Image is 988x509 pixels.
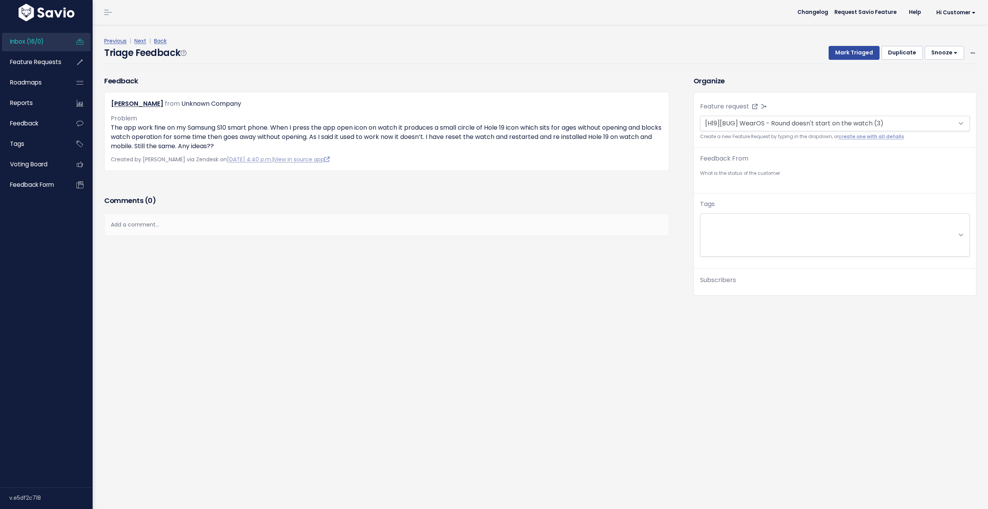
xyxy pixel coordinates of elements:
div: Add a comment... [104,213,669,236]
div: Unknown Company [181,98,241,110]
span: Created by [PERSON_NAME] via Zendesk on | [111,156,330,163]
span: | [128,37,133,45]
button: Snooze [925,46,964,60]
button: Duplicate [881,46,923,60]
span: Voting Board [10,160,47,168]
h3: Feedback [104,76,138,86]
a: View in source app [274,156,330,163]
a: Voting Board [2,156,64,173]
a: Feedback form [2,176,64,194]
a: Roadmaps [2,74,64,91]
span: Tags [10,140,24,148]
img: logo-white.9d6f32f41409.svg [17,4,76,21]
label: Tags [700,200,715,209]
small: What is the status of the customer [700,169,970,178]
small: Create a new Feature Request by typing in the dropdown, or . [700,133,970,141]
label: Feature request [700,102,749,111]
a: Previous [104,37,127,45]
a: [DATE] 4:40 p.m. [227,156,272,163]
span: Hi Customer [936,10,976,15]
span: Problem [111,114,137,123]
a: Reports [2,94,64,112]
a: Next [134,37,146,45]
span: | [148,37,152,45]
span: Feature Requests [10,58,61,66]
span: from [165,99,180,108]
a: Help [903,7,927,18]
a: create one with all details [838,134,904,140]
a: Inbox (16/0) [2,33,64,51]
span: Changelog [797,10,828,15]
a: Hi Customer [927,7,982,19]
span: Feedback form [10,181,54,189]
span: Subscribers [700,276,736,284]
a: Tags [2,135,64,153]
span: Feedback [10,119,38,127]
a: Back [154,37,167,45]
a: Feedback [2,115,64,132]
button: Mark Triaged [829,46,880,60]
label: Feedback From [700,154,748,163]
span: Inbox (16/0) [10,37,44,46]
h3: Organize [694,76,976,86]
a: Feature Requests [2,53,64,71]
a: Request Savio Feature [828,7,903,18]
span: 0 [148,196,152,205]
h4: Triage Feedback [104,46,186,60]
div: v.e5df2c718 [9,488,93,508]
p: The app work fine on my Samsung S10 smart phone. When I press the app open icon on watch it produ... [111,123,663,151]
a: [PERSON_NAME] [111,99,163,108]
span: Reports [10,99,33,107]
h3: Comments ( ) [104,195,669,206]
span: Roadmaps [10,78,42,86]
